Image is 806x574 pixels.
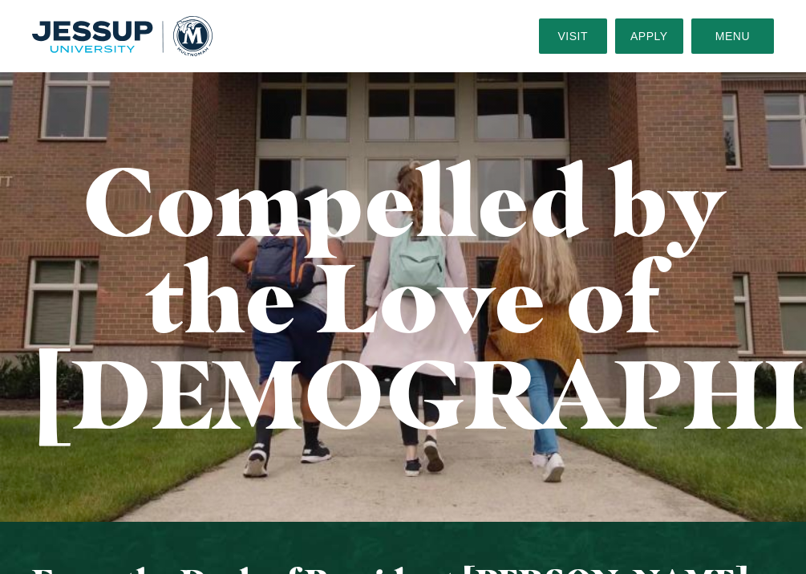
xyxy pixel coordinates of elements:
h1: Compelled by the Love of [DEMOGRAPHIC_DATA] [32,153,774,442]
img: Multnomah University Logo [32,16,213,56]
a: Apply [615,18,683,54]
a: Home [32,16,213,56]
button: Menu [691,18,774,54]
a: Visit [539,18,607,54]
